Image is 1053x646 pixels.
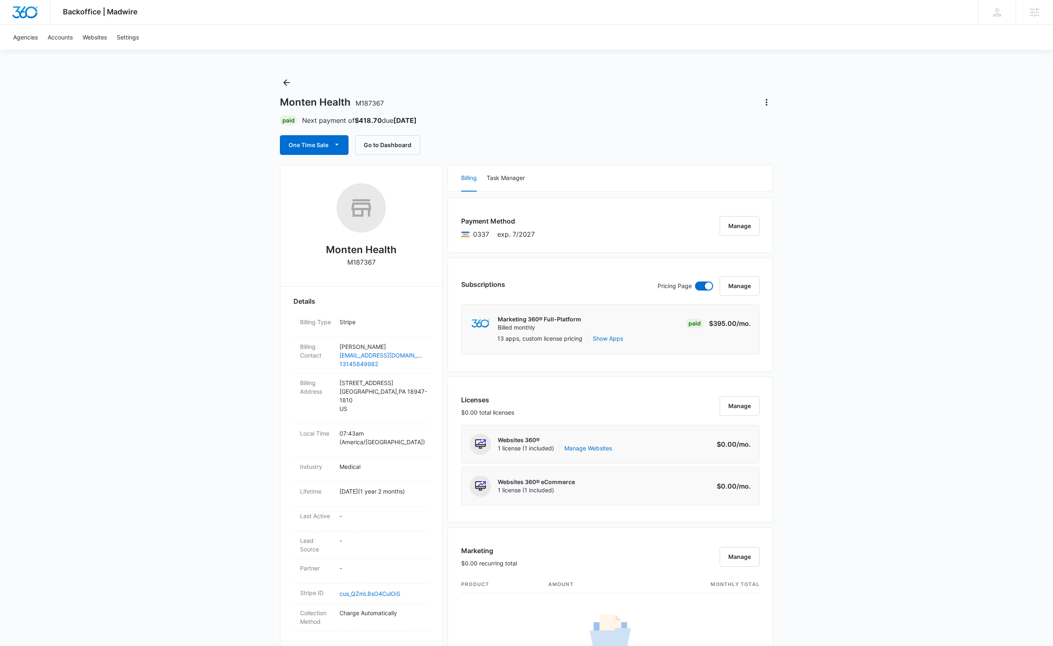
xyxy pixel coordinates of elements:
[709,318,751,328] p: $395.00
[498,486,575,494] span: 1 license (1 included)
[686,318,703,328] div: Paid
[473,229,489,239] span: Visa ending with
[631,576,760,593] th: monthly total
[293,424,429,457] div: Local Time07:43am (America/[GEOGRAPHIC_DATA])
[300,462,333,471] dt: Industry
[300,588,333,597] dt: Stripe ID
[487,165,525,191] button: Task Manager
[293,296,315,306] span: Details
[339,378,423,413] p: [STREET_ADDRESS] [GEOGRAPHIC_DATA] , PA 18947-1810 US
[280,96,384,108] h1: Monten Health
[760,96,773,109] button: Actions
[293,482,429,507] div: Lifetime[DATE](1 year 2 months)
[737,319,751,328] span: /mo.
[712,439,751,449] p: $0.00
[461,395,514,405] h3: Licenses
[339,351,423,360] a: [EMAIL_ADDRESS][DOMAIN_NAME]
[498,444,612,452] span: 1 license (1 included)
[461,408,514,417] p: $0.00 total licenses
[326,242,397,257] h2: Monten Health
[356,99,384,107] span: M187367
[293,604,429,631] div: Collection MethodCharge Automatically
[280,135,349,155] button: One Time Sale
[300,564,333,572] dt: Partner
[393,116,417,125] strong: [DATE]
[497,229,535,239] span: exp. 7/2027
[339,342,423,351] p: [PERSON_NAME]
[63,7,138,16] span: Backoffice | Madwire
[593,334,623,343] button: Show Apps
[339,512,423,520] p: -
[293,457,429,482] div: IndustryMedical
[8,25,43,50] a: Agencies
[712,481,751,491] p: $0.00
[498,315,581,323] p: Marketing 360® Full-Platform
[339,536,423,545] p: -
[542,576,631,593] th: amount
[300,318,333,326] dt: Billing Type
[112,25,144,50] a: Settings
[461,576,542,593] th: product
[355,116,382,125] strong: $418.70
[564,444,612,452] a: Manage Websites
[293,374,429,424] div: Billing Address[STREET_ADDRESS][GEOGRAPHIC_DATA],PA 18947-1810US
[339,564,423,572] p: -
[43,25,78,50] a: Accounts
[300,342,333,360] dt: Billing Contact
[498,478,575,486] p: Websites 360® eCommerce
[293,507,429,531] div: Last Active-
[355,135,420,155] button: Go to Dashboard
[339,590,400,597] a: cus_QZmL8sO4CulOiS
[339,609,423,617] p: Charge Automatically
[300,378,333,396] dt: Billing Address
[461,216,535,226] h3: Payment Method
[497,334,582,343] p: 13 apps, custom license pricing
[737,440,751,448] span: /mo.
[293,559,429,584] div: Partner-
[720,396,760,416] button: Manage
[339,487,423,496] p: [DATE] ( 1 year 2 months )
[471,319,489,328] img: marketing360Logo
[658,281,692,291] p: Pricing Page
[300,609,333,626] dt: Collection Method
[280,115,297,125] div: Paid
[293,313,429,337] div: Billing TypeStripe
[498,323,581,332] p: Billed monthly
[300,536,333,554] dt: Lead Source
[461,165,477,191] button: Billing
[461,546,517,556] h3: Marketing
[339,429,423,446] p: 07:43am ( America/[GEOGRAPHIC_DATA] )
[300,487,333,496] dt: Lifetime
[720,547,760,567] button: Manage
[293,584,429,604] div: Stripe IDcus_QZmL8sO4CulOiS
[339,318,423,326] p: Stripe
[737,482,751,490] span: /mo.
[461,279,505,289] h3: Subscriptions
[461,559,517,568] p: $0.00 recurring total
[300,512,333,520] dt: Last Active
[78,25,112,50] a: Websites
[339,360,423,368] a: 13145849982
[347,257,376,267] p: M187367
[720,276,760,296] button: Manage
[498,436,612,444] p: Websites 360®
[293,337,429,374] div: Billing Contact[PERSON_NAME][EMAIL_ADDRESS][DOMAIN_NAME]13145849982
[280,76,293,89] button: Back
[720,216,760,236] button: Manage
[339,462,423,471] p: Medical
[293,531,429,559] div: Lead Source-
[300,429,333,438] dt: Local Time
[302,115,417,125] p: Next payment of due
